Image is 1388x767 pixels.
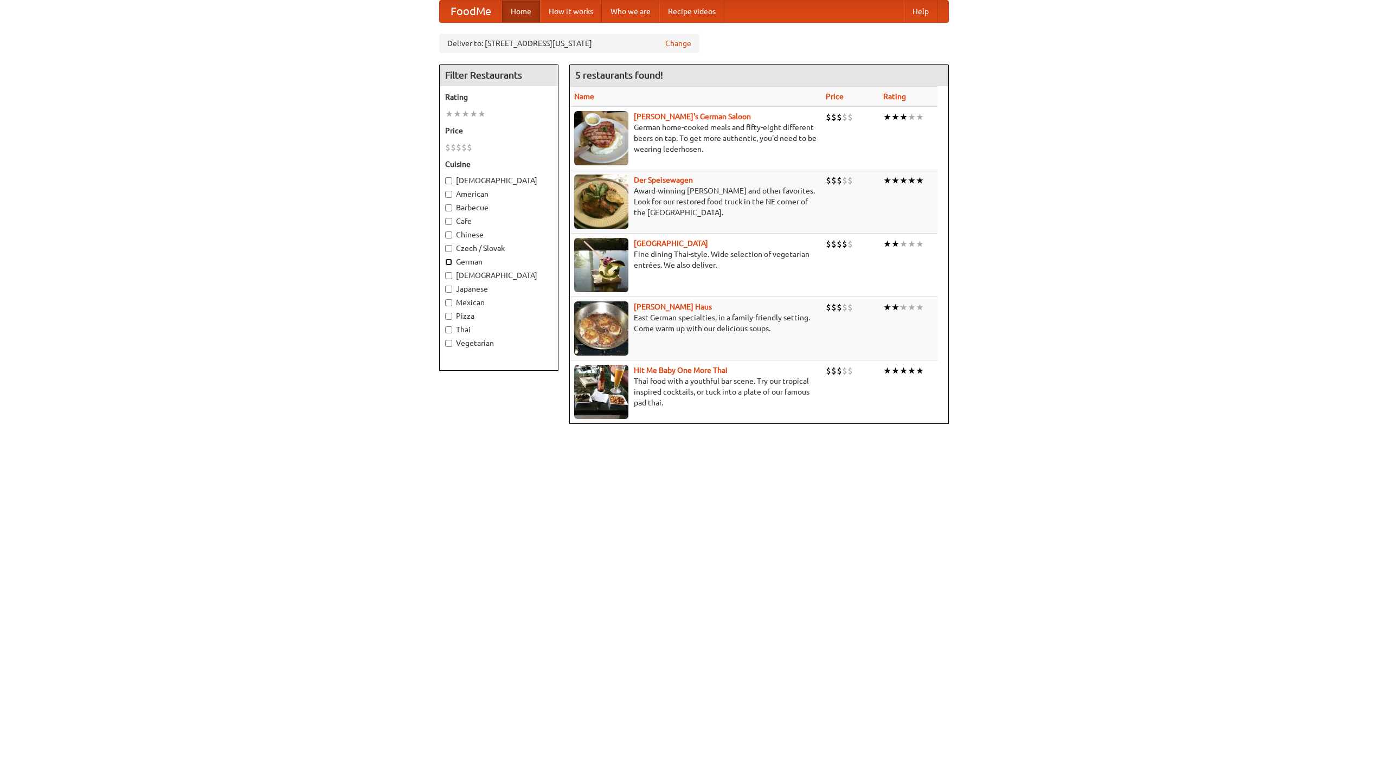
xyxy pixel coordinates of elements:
li: ★ [883,365,891,377]
li: $ [826,238,831,250]
li: ★ [883,301,891,313]
li: $ [456,141,461,153]
a: How it works [540,1,602,22]
input: Thai [445,326,452,333]
label: Vegetarian [445,338,552,349]
li: ★ [461,108,470,120]
li: $ [831,175,837,186]
li: $ [445,141,451,153]
li: ★ [899,238,908,250]
li: $ [826,175,831,186]
h4: Filter Restaurants [440,65,558,86]
li: ★ [908,365,916,377]
li: $ [837,365,842,377]
input: Cafe [445,218,452,225]
a: Recipe videos [659,1,724,22]
h5: Rating [445,92,552,102]
li: ★ [916,238,924,250]
label: Barbecue [445,202,552,213]
li: $ [847,365,853,377]
li: ★ [899,365,908,377]
label: Czech / Slovak [445,243,552,254]
input: Japanese [445,286,452,293]
li: ★ [891,238,899,250]
a: FoodMe [440,1,502,22]
a: Name [574,92,594,101]
li: $ [837,111,842,123]
li: ★ [470,108,478,120]
label: Thai [445,324,552,335]
li: ★ [899,175,908,186]
img: satay.jpg [574,238,628,292]
li: $ [451,141,456,153]
li: ★ [453,108,461,120]
li: $ [847,301,853,313]
li: ★ [899,301,908,313]
li: ★ [916,365,924,377]
a: Der Speisewagen [634,176,693,184]
li: $ [826,301,831,313]
img: babythai.jpg [574,365,628,419]
ng-pluralize: 5 restaurants found! [575,70,663,80]
p: Award-winning [PERSON_NAME] and other favorites. Look for our restored food truck in the NE corne... [574,185,817,218]
li: $ [826,111,831,123]
a: Rating [883,92,906,101]
img: speisewagen.jpg [574,175,628,229]
li: $ [837,238,842,250]
li: ★ [883,111,891,123]
a: Hit Me Baby One More Thai [634,366,728,375]
li: $ [847,111,853,123]
label: Pizza [445,311,552,321]
li: $ [461,141,467,153]
li: $ [837,175,842,186]
li: $ [847,175,853,186]
li: ★ [916,301,924,313]
li: ★ [891,111,899,123]
label: Mexican [445,297,552,308]
label: American [445,189,552,199]
img: esthers.jpg [574,111,628,165]
li: $ [826,365,831,377]
p: Thai food with a youthful bar scene. Try our tropical inspired cocktails, or tuck into a plate of... [574,376,817,408]
label: Japanese [445,283,552,294]
li: ★ [445,108,453,120]
li: ★ [899,111,908,123]
li: ★ [478,108,486,120]
li: ★ [908,175,916,186]
li: $ [842,238,847,250]
li: $ [842,111,847,123]
input: Chinese [445,231,452,239]
li: $ [837,301,842,313]
a: Who we are [602,1,659,22]
li: ★ [916,111,924,123]
li: $ [842,301,847,313]
input: [DEMOGRAPHIC_DATA] [445,177,452,184]
a: [GEOGRAPHIC_DATA] [634,239,708,248]
p: East German specialties, in a family-friendly setting. Come warm up with our delicious soups. [574,312,817,334]
li: $ [842,175,847,186]
input: German [445,259,452,266]
li: ★ [891,301,899,313]
li: $ [831,111,837,123]
input: Czech / Slovak [445,245,452,252]
li: $ [831,238,837,250]
li: ★ [891,175,899,186]
a: [PERSON_NAME]'s German Saloon [634,112,751,121]
li: ★ [883,238,891,250]
li: ★ [908,301,916,313]
p: Fine dining Thai-style. Wide selection of vegetarian entrées. We also deliver. [574,249,817,270]
li: $ [831,365,837,377]
li: ★ [916,175,924,186]
li: ★ [883,175,891,186]
li: ★ [908,238,916,250]
li: $ [831,301,837,313]
img: kohlhaus.jpg [574,301,628,356]
a: Price [826,92,844,101]
a: Change [665,38,691,49]
input: American [445,191,452,198]
label: [DEMOGRAPHIC_DATA] [445,270,552,281]
h5: Price [445,125,552,136]
li: $ [847,238,853,250]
